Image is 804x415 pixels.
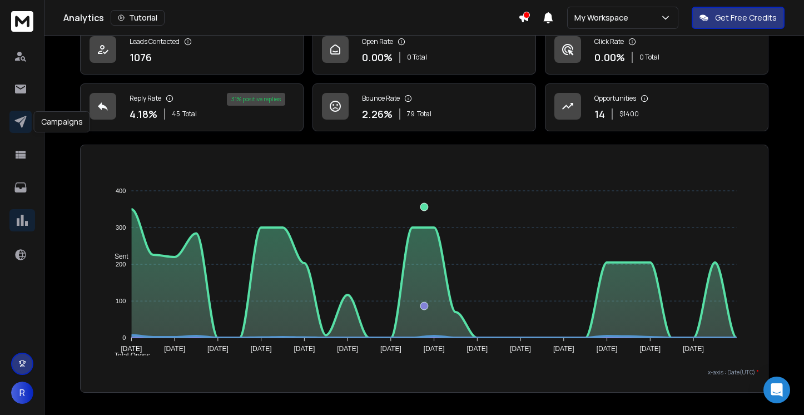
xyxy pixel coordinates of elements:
[11,382,33,404] button: R
[116,298,126,304] tspan: 100
[90,368,759,377] p: x-axis : Date(UTC)
[362,94,400,103] p: Bounce Rate
[34,111,90,132] div: Campaigns
[594,106,605,122] p: 14
[597,345,618,353] tspan: [DATE]
[164,345,185,353] tspan: [DATE]
[362,106,393,122] p: 2.26 %
[312,27,536,75] a: Open Rate0.00%0 Total
[407,53,427,62] p: 0 Total
[594,94,636,103] p: Opportunities
[227,93,285,106] div: 31 % positive replies
[594,50,625,65] p: 0.00 %
[553,345,574,353] tspan: [DATE]
[380,345,401,353] tspan: [DATE]
[467,345,488,353] tspan: [DATE]
[362,50,393,65] p: 0.00 %
[337,345,358,353] tspan: [DATE]
[683,345,704,353] tspan: [DATE]
[106,253,128,260] span: Sent
[122,334,126,341] tspan: 0
[545,27,768,75] a: Click Rate0.00%0 Total
[251,345,272,353] tspan: [DATE]
[619,110,639,118] p: $ 1400
[182,110,197,118] span: Total
[407,110,415,118] span: 79
[763,377,790,403] div: Open Intercom Messenger
[172,110,180,118] span: 45
[692,7,785,29] button: Get Free Credits
[130,94,161,103] p: Reply Rate
[111,10,165,26] button: Tutorial
[130,50,152,65] p: 1076
[715,12,777,23] p: Get Free Credits
[312,83,536,131] a: Bounce Rate2.26%79Total
[639,53,659,62] p: 0 Total
[594,37,624,46] p: Click Rate
[510,345,531,353] tspan: [DATE]
[545,83,768,131] a: Opportunities14$1400
[362,37,393,46] p: Open Rate
[116,261,126,268] tspan: 200
[106,352,150,359] span: Total Opens
[640,345,661,353] tspan: [DATE]
[80,27,304,75] a: Leads Contacted1076
[130,106,157,122] p: 4.18 %
[130,37,180,46] p: Leads Contacted
[574,12,633,23] p: My Workspace
[116,224,126,231] tspan: 300
[294,345,315,353] tspan: [DATE]
[424,345,445,353] tspan: [DATE]
[80,83,304,131] a: Reply Rate4.18%45Total31% positive replies
[417,110,431,118] span: Total
[116,187,126,194] tspan: 400
[121,345,142,353] tspan: [DATE]
[63,10,518,26] div: Analytics
[207,345,229,353] tspan: [DATE]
